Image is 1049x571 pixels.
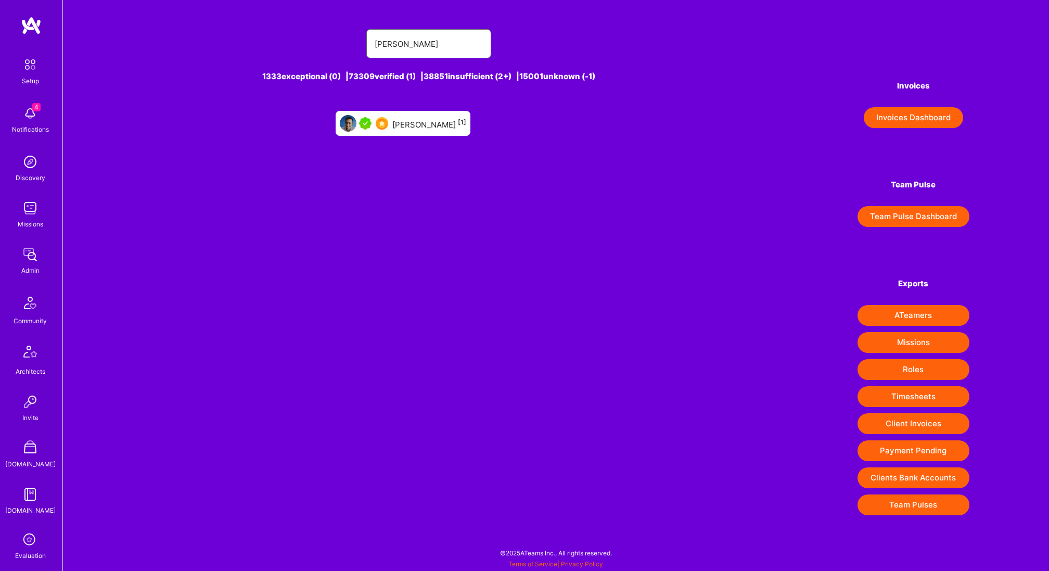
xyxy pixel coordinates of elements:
a: Terms of Service [508,560,557,568]
div: Admin [21,265,40,276]
div: Community [14,315,47,326]
button: Client Invoices [858,413,969,434]
div: Evaluation [15,550,46,561]
div: [DOMAIN_NAME] [5,505,56,516]
div: 1333 exceptional (0) | 73309 verified (1) | 38851 insufficient (2+) | 15001 unknown (-1) [143,71,714,82]
img: User Avatar [340,115,356,132]
div: Notifications [12,124,49,135]
button: Team Pulse Dashboard [858,206,969,227]
div: Invite [22,412,39,423]
a: Privacy Policy [561,560,603,568]
h4: Team Pulse [858,180,969,189]
div: Missions [18,219,43,230]
img: SelectionTeam [376,117,388,130]
img: Community [18,290,43,315]
img: guide book [20,484,41,505]
img: A Store [20,438,41,459]
span: 4 [32,103,41,111]
div: [PERSON_NAME] [392,117,466,130]
img: teamwork [20,198,41,219]
i: icon SelectionTeam [20,530,40,550]
img: A.Teamer in Residence [359,117,372,130]
span: | [508,560,603,568]
h4: Invoices [858,81,969,91]
button: Clients Bank Accounts [858,467,969,488]
div: Discovery [16,172,45,183]
img: bell [20,103,41,124]
img: Invite [20,391,41,412]
div: Setup [22,75,39,86]
button: Payment Pending [858,440,969,461]
img: admin teamwork [20,244,41,265]
div: [DOMAIN_NAME] [5,459,56,470]
button: Invoices Dashboard [864,107,963,128]
img: Architects [18,341,43,366]
input: Search for an A-Teamer [375,31,483,57]
img: logo [21,16,42,35]
h4: Exports [858,279,969,288]
button: Roles [858,359,969,380]
div: © 2025 ATeams Inc., All rights reserved. [62,540,1049,566]
button: Missions [858,332,969,353]
img: setup [19,54,41,75]
button: Team Pulses [858,494,969,515]
a: Invoices Dashboard [858,107,969,128]
sup: [1] [458,118,466,126]
img: discovery [20,151,41,172]
button: ATeamers [858,305,969,326]
div: Architects [16,366,45,377]
a: User AvatarA.Teamer in ResidenceSelectionTeam[PERSON_NAME][1] [331,107,475,140]
button: Timesheets [858,386,969,407]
